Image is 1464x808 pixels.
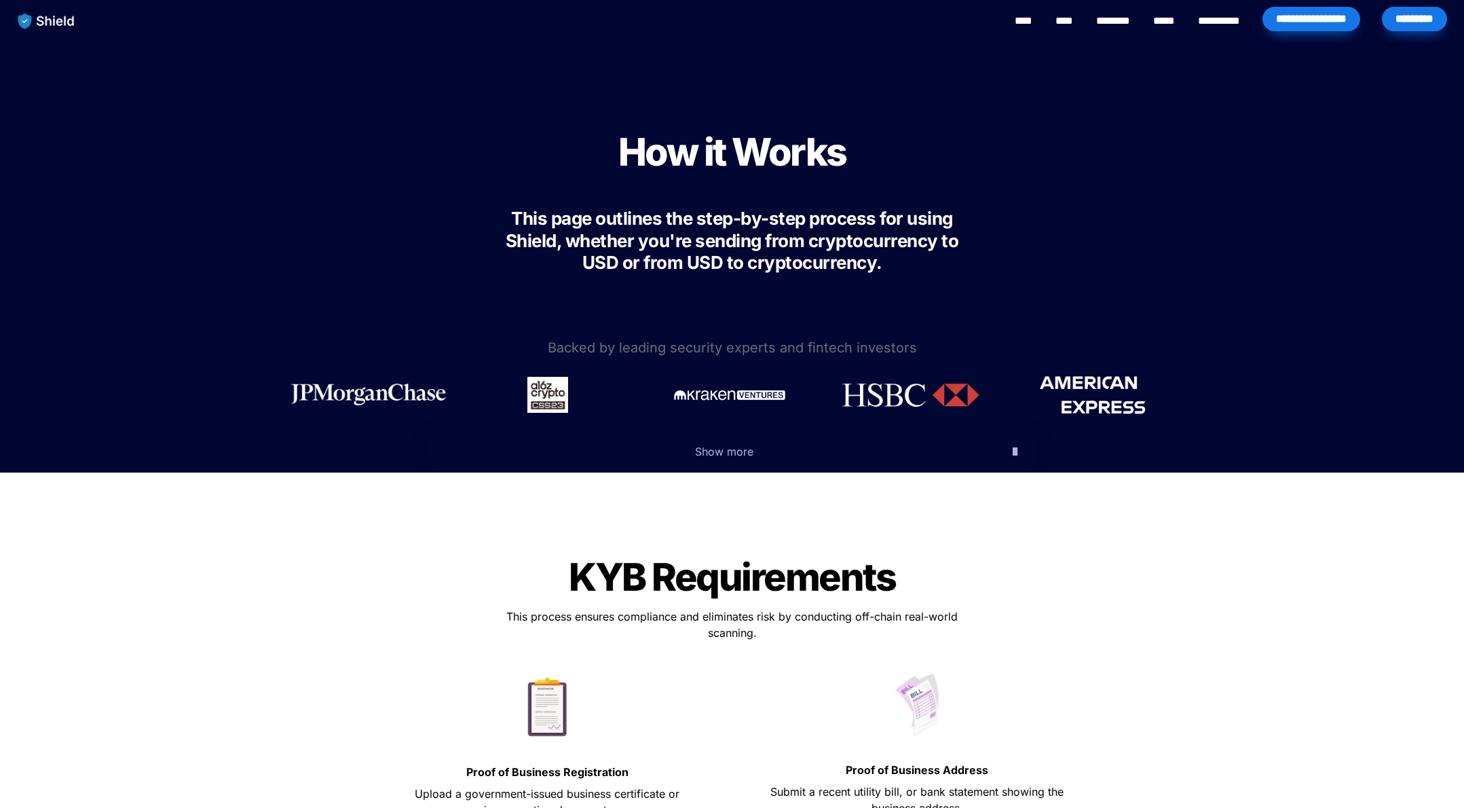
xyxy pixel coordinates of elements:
[466,765,628,779] strong: Proof of Business Registration
[506,610,961,640] span: This process ensures compliance and eliminates risk by conducting off-chain real-world scanning.
[695,445,753,458] span: Show more
[846,763,988,777] strong: Proof of Business Address
[548,339,917,356] span: Backed by leading security experts and fintech investors
[618,129,846,175] span: How it Works
[506,208,962,273] span: This page outlines the step-by-step process for using Shield, whether you're sending from cryptoc...
[569,554,895,600] span: KYB Requirements
[12,7,81,35] img: website logo
[427,430,1038,473] button: Show more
